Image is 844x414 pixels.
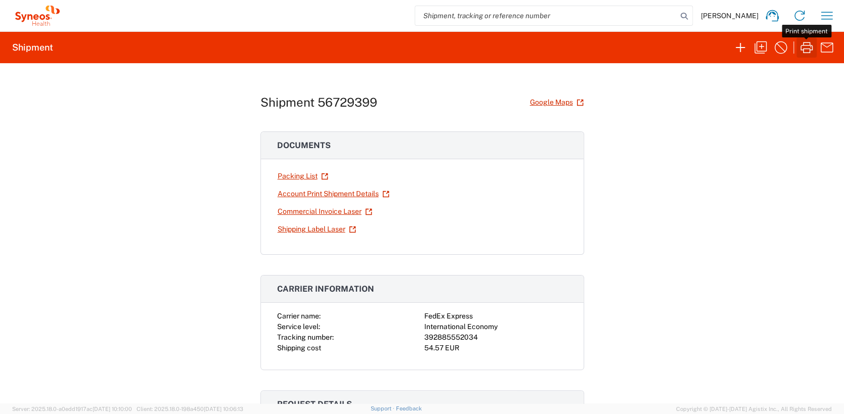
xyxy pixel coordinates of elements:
div: 392885552034 [424,332,567,343]
h1: Shipment 56729399 [260,95,377,110]
span: Tracking number: [277,333,334,341]
a: Shipping Label Laser [277,220,357,238]
span: Server: 2025.18.0-a0edd1917ac [12,406,132,412]
span: Service level: [277,323,320,331]
span: Carrier information [277,284,374,294]
a: Support [371,405,396,411]
span: Documents [277,141,331,150]
a: Account Print Shipment Details [277,185,390,203]
span: Client: 2025.18.0-198a450 [137,406,243,412]
span: Request details [277,399,352,409]
h2: Shipment [12,41,53,54]
div: International Economy [424,321,567,332]
a: Google Maps [529,94,584,111]
span: [PERSON_NAME] [701,11,759,20]
span: [DATE] 10:06:13 [204,406,243,412]
a: Feedback [395,405,421,411]
a: Commercial Invoice Laser [277,203,373,220]
input: Shipment, tracking or reference number [415,6,677,25]
div: FedEx Express [424,311,567,321]
span: [DATE] 10:10:00 [93,406,132,412]
span: Shipping cost [277,344,321,352]
span: Copyright © [DATE]-[DATE] Agistix Inc., All Rights Reserved [676,404,832,413]
div: 54.57 EUR [424,343,567,353]
a: Packing List [277,167,329,185]
span: Carrier name: [277,312,321,320]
